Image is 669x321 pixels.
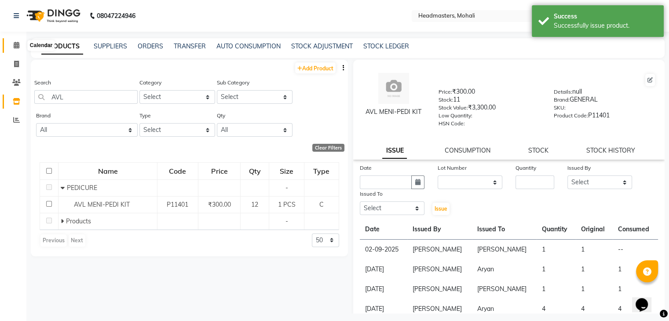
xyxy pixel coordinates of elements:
[472,279,537,299] td: [PERSON_NAME]
[407,259,472,279] td: [PERSON_NAME]
[472,219,537,240] th: Issued To
[319,201,324,208] span: C
[167,201,188,208] span: P11401
[41,39,83,55] a: PRODUCTS
[439,95,541,107] div: 11
[36,112,51,120] label: Brand
[613,240,658,260] td: --
[537,299,576,319] td: 4
[613,259,658,279] td: 1
[439,96,453,104] label: Stock:
[567,164,591,172] label: Issued By
[34,90,138,104] input: Search by product name or code
[407,279,472,299] td: [PERSON_NAME]
[472,240,537,260] td: [PERSON_NAME]
[439,88,452,96] label: Price:
[61,184,67,192] span: Collapse Row
[270,163,303,179] div: Size
[438,164,467,172] label: Lot Number
[576,299,613,319] td: 4
[278,201,295,208] span: 1 PCS
[554,104,566,112] label: SKU:
[554,95,656,107] div: GENERAL
[22,4,83,28] img: logo
[537,219,576,240] th: Quantity
[285,217,288,225] span: -
[66,217,91,225] span: Products
[554,12,657,21] div: Success
[472,259,537,279] td: Aryan
[94,42,127,50] a: SUPPLIERS
[378,73,409,104] img: avatar
[445,146,490,154] a: CONSUMPTION
[632,286,660,312] iframe: chat widget
[435,205,447,212] span: Issue
[217,79,249,87] label: Sub Category
[67,184,97,192] span: PEDICURE
[28,40,55,51] div: Calendar
[174,42,206,50] a: TRANSFER
[537,240,576,260] td: 1
[360,164,372,172] label: Date
[472,299,537,319] td: Aryan
[528,146,548,154] a: STOCK
[554,96,570,104] label: Brand:
[439,103,541,115] div: ₹3,300.00
[251,201,258,208] span: 12
[139,112,151,120] label: Type
[305,163,338,179] div: Type
[576,279,613,299] td: 1
[554,21,657,30] div: Successfully issue product.
[407,240,472,260] td: [PERSON_NAME]
[138,42,163,50] a: ORDERS
[576,219,613,240] th: Original
[613,279,658,299] td: 1
[554,112,588,120] label: Product Code:
[515,164,536,172] label: Quantity
[360,240,407,260] td: 02-09-2025
[576,240,613,260] td: 1
[537,279,576,299] td: 1
[291,42,353,50] a: STOCK ADJUSTMENT
[360,279,407,299] td: [DATE]
[217,112,225,120] label: Qty
[576,259,613,279] td: 1
[241,163,268,179] div: Qty
[312,144,344,152] div: Clear Filters
[554,88,572,96] label: Details:
[554,111,656,123] div: P11401
[407,219,472,240] th: Issued By
[59,163,157,179] div: Name
[74,201,130,208] span: AVL MENI-PEDI KIT
[362,107,426,117] div: AVL MENI-PEDI KIT
[554,87,656,99] div: null
[34,79,51,87] label: Search
[97,4,135,28] b: 08047224946
[295,62,336,73] a: Add Product
[360,219,407,240] th: Date
[439,120,465,128] label: HSN Code:
[199,163,240,179] div: Price
[360,299,407,319] td: [DATE]
[407,299,472,319] td: [PERSON_NAME]
[613,299,658,319] td: 4
[586,146,635,154] a: STOCK HISTORY
[360,259,407,279] td: [DATE]
[432,203,450,215] button: Issue
[158,163,197,179] div: Code
[285,184,288,192] span: -
[61,217,66,225] span: Expand Row
[439,112,472,120] label: Low Quantity:
[613,219,658,240] th: Consumed
[439,104,468,112] label: Stock Value:
[537,259,576,279] td: 1
[360,190,383,198] label: Issued To
[139,79,161,87] label: Category
[216,42,281,50] a: AUTO CONSUMPTION
[439,87,541,99] div: ₹300.00
[208,201,231,208] span: ₹300.00
[382,143,407,159] a: ISSUE
[363,42,409,50] a: STOCK LEDGER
